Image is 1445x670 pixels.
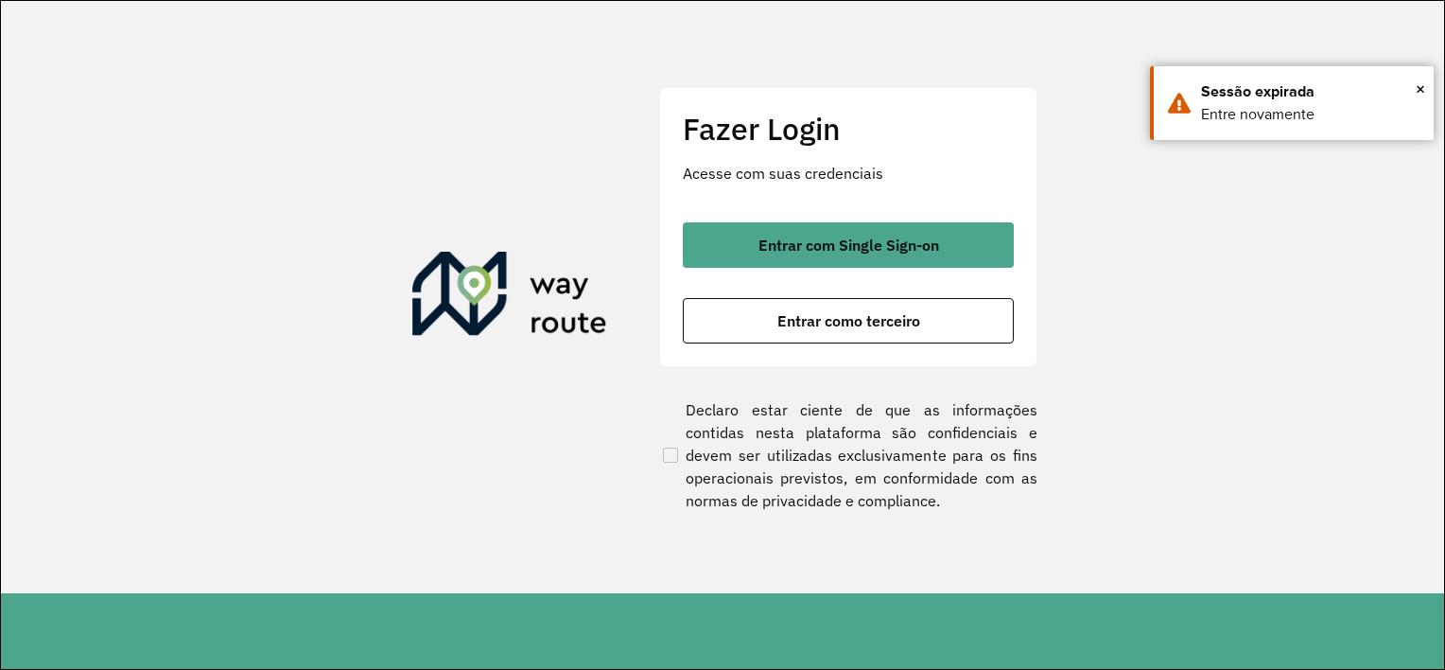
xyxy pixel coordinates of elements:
button: Close [1416,75,1425,103]
div: Entre novamente [1201,103,1419,126]
button: button [683,298,1014,344]
img: Roteirizador AmbevTech [412,252,607,343]
span: Entrar com Single Sign-on [758,238,939,253]
div: Sessão expirada [1201,80,1419,103]
p: Acesse com suas credenciais [683,162,1014,185]
span: Entrar como terceiro [777,313,920,328]
h2: Fazer Login [683,111,1014,147]
label: Declaro estar ciente de que as informações contidas nesta plataforma são confidenciais e devem se... [659,398,1037,512]
span: × [1416,75,1425,103]
button: button [683,222,1014,268]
